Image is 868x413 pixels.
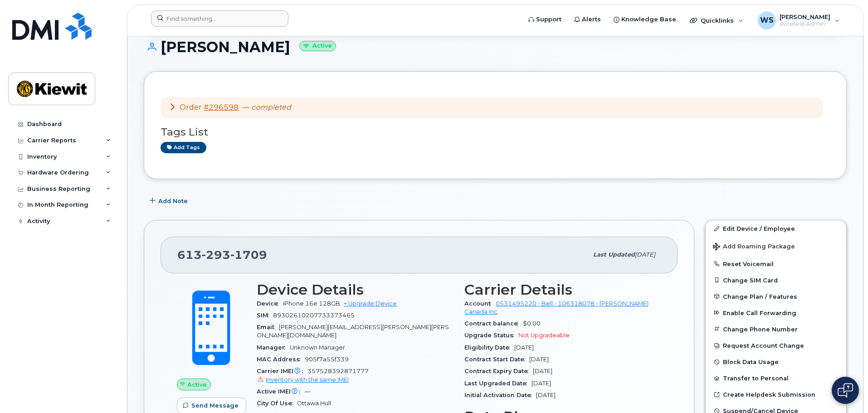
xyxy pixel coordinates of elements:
[518,332,570,339] span: Not Upgradeable
[251,103,291,112] em: completed
[305,388,311,395] span: —
[723,293,797,300] span: Change Plan / Features
[635,251,655,258] span: [DATE]
[257,388,305,395] span: Active IMEI
[514,344,534,351] span: [DATE]
[257,376,349,383] a: Inventory with the same IMEI
[257,312,273,319] span: SIM
[464,282,661,298] h3: Carrier Details
[536,15,561,24] span: Support
[523,320,541,327] span: $0.00
[706,220,846,237] a: Edit Device / Employee
[464,356,529,363] span: Contract Start Date
[257,282,454,298] h3: Device Details
[305,356,349,363] span: 905f7a55f339
[536,392,556,398] span: [DATE]
[257,368,454,384] span: 357528392871777
[464,380,532,387] span: Last Upgraded Date
[180,103,202,112] span: Order
[760,15,774,26] span: WS
[257,400,297,407] span: City Of Use
[266,376,349,383] span: Inventory with the same IMEI
[273,312,355,319] span: 89302610207733373465
[144,39,847,55] h1: [PERSON_NAME]
[532,380,551,387] span: [DATE]
[191,401,239,410] span: Send Message
[568,10,607,29] a: Alerts
[706,256,846,272] button: Reset Voicemail
[344,300,397,307] a: + Upgrade Device
[257,356,305,363] span: MAC Address
[464,344,514,351] span: Eligibility Date
[464,300,496,307] span: Account
[706,321,846,337] button: Change Phone Number
[683,11,750,29] div: Quicklinks
[706,288,846,305] button: Change Plan / Features
[621,15,676,24] span: Knowledge Base
[257,300,283,307] span: Device
[723,309,796,316] span: Enable Call Forwarding
[593,251,635,258] span: Last updated
[204,103,239,112] a: #296598
[706,305,846,321] button: Enable Call Forwarding
[464,392,536,398] span: Initial Activation Date
[713,243,795,252] span: Add Roaming Package
[706,272,846,288] button: Change SIM Card
[529,356,549,363] span: [DATE]
[706,237,846,255] button: Add Roaming Package
[533,368,552,374] span: [DATE]
[230,248,267,262] span: 1709
[751,11,846,29] div: William Sansom
[706,337,846,354] button: Request Account Change
[257,368,307,374] span: Carrier IMEI
[706,386,846,403] a: Create Helpdesk Submission
[464,300,649,315] a: 0531495220 - Bell - 106318078 - [PERSON_NAME] Canada Inc
[177,248,267,262] span: 613
[187,380,207,389] span: Active
[838,383,853,398] img: Open chat
[299,41,336,51] small: Active
[151,10,288,27] input: Find something...
[706,354,846,370] button: Block Data Usage
[522,10,568,29] a: Support
[780,13,830,20] span: [PERSON_NAME]
[290,344,345,351] span: Unknown Manager
[780,20,830,28] span: Wireless Admin
[464,332,518,339] span: Upgrade Status
[161,126,830,138] h3: Tags List
[242,103,291,112] span: —
[257,344,290,351] span: Manager
[464,320,523,327] span: Contract balance
[161,142,206,153] a: Add tags
[257,324,449,339] span: [PERSON_NAME][EMAIL_ADDRESS][PERSON_NAME][PERSON_NAME][DOMAIN_NAME]
[283,300,340,307] span: iPhone 16e 128GB
[257,324,279,330] span: Email
[706,370,846,386] button: Transfer to Personal
[158,197,188,205] span: Add Note
[202,248,230,262] span: 293
[297,400,331,407] span: Ottawa Hull
[144,193,195,209] button: Add Note
[464,368,533,374] span: Contract Expiry Date
[607,10,683,29] a: Knowledge Base
[701,17,734,24] span: Quicklinks
[582,15,601,24] span: Alerts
